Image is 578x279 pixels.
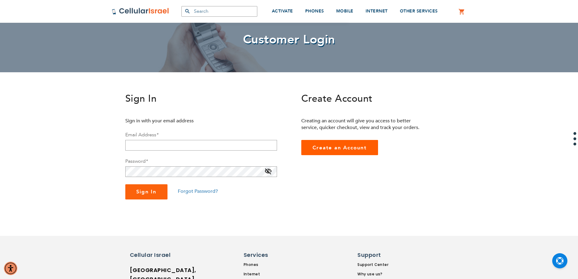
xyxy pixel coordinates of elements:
img: Cellular Israel Logo [112,8,169,15]
p: Creating an account will give you access to better service, quicker checkout, view and track your... [301,117,424,131]
span: MOBILE [336,8,353,14]
label: Email Address [125,131,158,138]
span: Sign In [125,92,157,105]
a: Why use us? [357,271,397,277]
a: Internet [244,271,299,277]
a: Create an Account [301,140,378,155]
span: INTERNET [366,8,388,14]
span: Create Account [301,92,373,105]
span: ACTIVATE [272,8,293,14]
input: Search [181,6,257,17]
input: Email [125,140,277,151]
h6: Services [244,251,295,259]
label: Password [125,158,148,165]
a: Support Center [357,262,397,267]
div: Accessibility Menu [4,262,17,275]
span: OTHER SERVICES [400,8,438,14]
button: Sign In [125,184,168,199]
h6: Cellular Israel [130,251,181,259]
h6: Support [357,251,394,259]
span: Sign In [136,188,157,195]
span: PHONES [305,8,324,14]
a: Phones [244,262,299,267]
a: Forgot Password? [178,188,218,195]
span: Create an Account [313,144,367,151]
p: Sign in with your email address [125,117,248,124]
span: Customer Login [243,31,335,48]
